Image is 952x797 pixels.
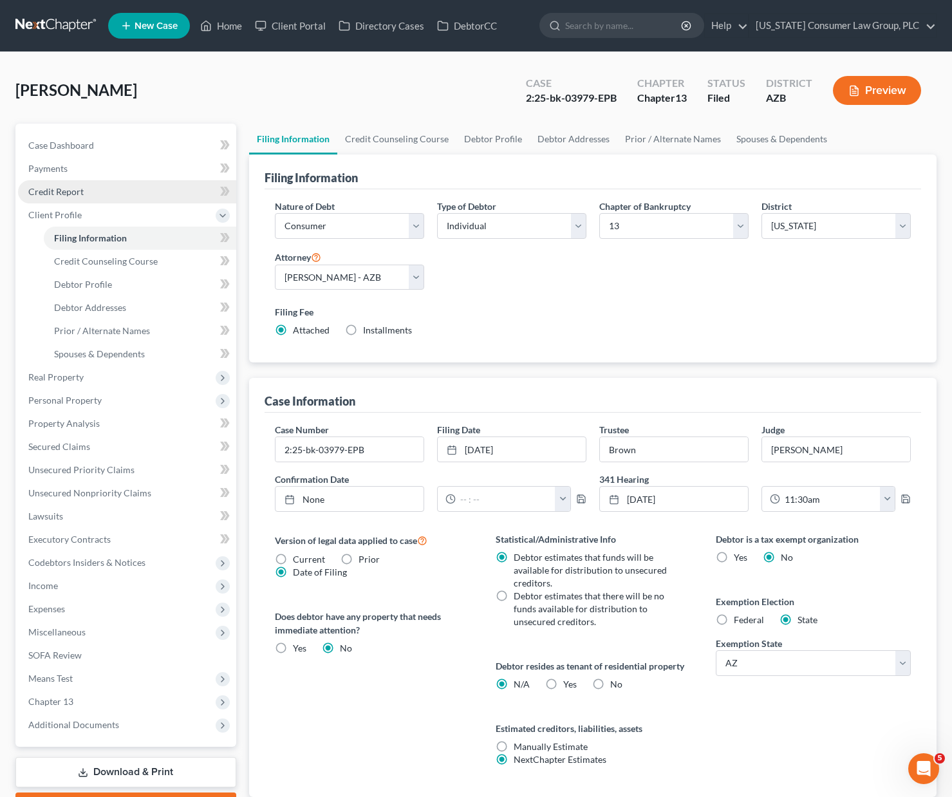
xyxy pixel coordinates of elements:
[716,595,911,608] label: Exemption Election
[18,435,236,458] a: Secured Claims
[28,673,73,684] span: Means Test
[762,437,910,462] input: --
[54,232,127,243] span: Filing Information
[514,741,588,752] span: Manually Estimate
[28,371,84,382] span: Real Property
[637,91,687,106] div: Chapter
[28,696,73,707] span: Chapter 13
[456,487,556,511] input: -- : --
[766,91,812,106] div: AZB
[749,14,936,37] a: [US_STATE] Consumer Law Group, PLC
[44,342,236,366] a: Spouses & Dependents
[526,91,617,106] div: 2:25-bk-03979-EPB
[729,124,835,155] a: Spouses & Dependents
[781,552,793,563] span: No
[28,186,84,197] span: Credit Report
[599,423,629,436] label: Trustee
[707,76,745,91] div: Status
[28,534,111,545] span: Executory Contracts
[275,249,321,265] label: Attorney
[337,124,456,155] a: Credit Counseling Course
[798,614,817,625] span: State
[530,124,617,155] a: Debtor Addresses
[293,554,325,565] span: Current
[563,679,577,689] span: Yes
[293,324,330,335] span: Attached
[496,659,691,673] label: Debtor resides as tenant of residential property
[275,487,424,511] a: None
[265,170,358,185] div: Filing Information
[293,642,306,653] span: Yes
[28,163,68,174] span: Payments
[18,157,236,180] a: Payments
[496,722,691,735] label: Estimated creditors, liabilities, assets
[761,423,785,436] label: Judge
[275,610,470,637] label: Does debtor have any property that needs immediate attention?
[54,256,158,267] span: Credit Counseling Course
[44,319,236,342] a: Prior / Alternate Names
[18,134,236,157] a: Case Dashboard
[28,719,119,730] span: Additional Documents
[761,200,792,213] label: District
[18,528,236,551] a: Executory Contracts
[565,14,683,37] input: Search by name...
[18,458,236,482] a: Unsecured Priority Claims
[514,754,606,765] span: NextChapter Estimates
[275,200,335,213] label: Nature of Debt
[275,437,424,462] input: Enter case number...
[833,76,921,105] button: Preview
[275,305,911,319] label: Filing Fee
[135,21,178,31] span: New Case
[28,464,135,475] span: Unsecured Priority Claims
[54,302,126,313] span: Debtor Addresses
[248,14,332,37] a: Client Portal
[18,482,236,505] a: Unsecured Nonpriority Claims
[610,679,622,689] span: No
[54,325,150,336] span: Prior / Alternate Names
[617,124,729,155] a: Prior / Alternate Names
[734,614,764,625] span: Federal
[28,395,102,406] span: Personal Property
[28,511,63,521] span: Lawsuits
[593,473,917,486] label: 341 Hearing
[935,753,945,764] span: 5
[716,532,911,546] label: Debtor is a tax exempt organization
[438,437,586,462] a: [DATE]
[707,91,745,106] div: Filed
[766,76,812,91] div: District
[340,642,352,653] span: No
[44,296,236,319] a: Debtor Addresses
[359,554,380,565] span: Prior
[600,437,748,462] input: --
[28,557,145,568] span: Codebtors Insiders & Notices
[28,580,58,591] span: Income
[28,418,100,429] span: Property Analysis
[18,644,236,667] a: SOFA Review
[28,487,151,498] span: Unsecured Nonpriority Claims
[456,124,530,155] a: Debtor Profile
[275,532,470,548] label: Version of legal data applied to case
[28,626,86,637] span: Miscellaneous
[514,679,530,689] span: N/A
[514,552,667,588] span: Debtor estimates that funds will be available for distribution to unsecured creditors.
[249,124,337,155] a: Filing Information
[265,393,355,409] div: Case Information
[54,279,112,290] span: Debtor Profile
[431,14,503,37] a: DebtorCC
[363,324,412,335] span: Installments
[780,487,881,511] input: -- : --
[716,637,782,650] label: Exemption State
[600,487,748,511] a: [DATE]
[28,650,82,661] span: SOFA Review
[15,757,236,787] a: Download & Print
[28,140,94,151] span: Case Dashboard
[526,76,617,91] div: Case
[28,209,82,220] span: Client Profile
[293,567,347,577] span: Date of Filing
[637,76,687,91] div: Chapter
[268,473,593,486] label: Confirmation Date
[18,180,236,203] a: Credit Report
[18,505,236,528] a: Lawsuits
[734,552,747,563] span: Yes
[514,590,664,627] span: Debtor estimates that there will be no funds available for distribution to unsecured creditors.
